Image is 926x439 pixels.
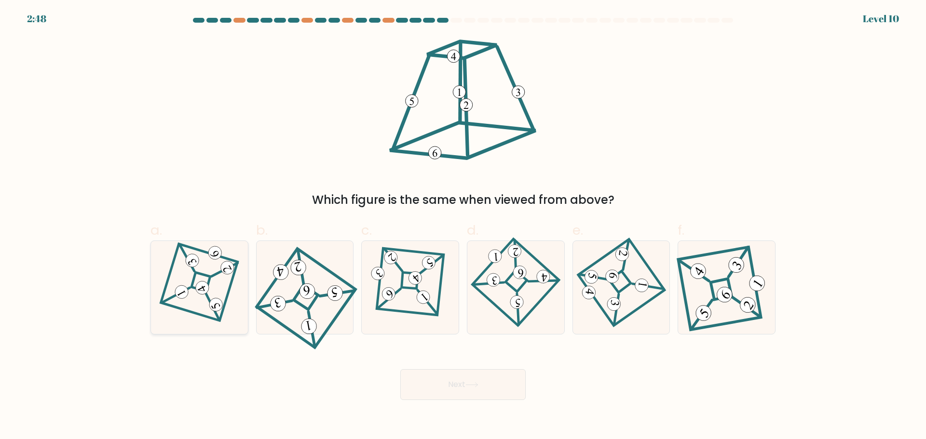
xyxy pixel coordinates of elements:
[256,221,268,239] span: b.
[156,191,770,209] div: Which figure is the same when viewed from above?
[150,221,162,239] span: a.
[361,221,372,239] span: c.
[27,12,46,26] div: 2:48
[467,221,478,239] span: d.
[678,221,684,239] span: f.
[863,12,899,26] div: Level 10
[400,369,526,400] button: Next
[572,221,583,239] span: e.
